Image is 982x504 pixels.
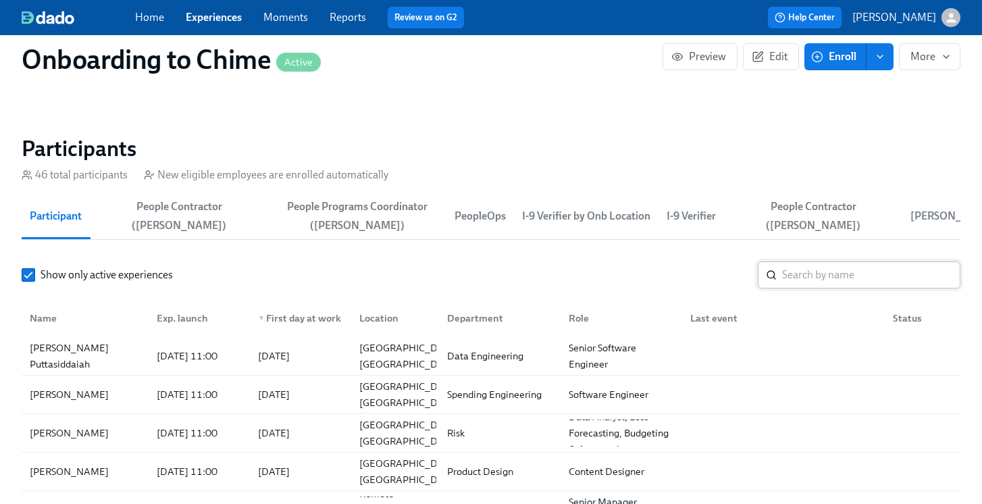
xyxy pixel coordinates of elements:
div: [PERSON_NAME][DATE] 11:00[DATE][GEOGRAPHIC_DATA], [GEOGRAPHIC_DATA]RiskData Analyst, Loss Forecas... [22,414,960,453]
span: PeopleOps [455,207,506,226]
div: [DATE] 11:00 [151,386,247,403]
span: I-9 Verifier [667,207,716,226]
input: Search by name [782,261,960,288]
a: dado [22,11,135,24]
div: Spending Engineering [442,386,558,403]
p: [PERSON_NAME] [852,10,936,25]
div: 46 total participants [22,168,128,182]
div: [PERSON_NAME][DATE] 11:00[DATE][GEOGRAPHIC_DATA], [GEOGRAPHIC_DATA]Spending EngineeringSoftware E... [22,376,960,414]
div: [DATE] [258,348,290,364]
h2: Participants [22,135,960,162]
div: [GEOGRAPHIC_DATA], [GEOGRAPHIC_DATA] [354,378,467,411]
span: People Programs Coordinator ([PERSON_NAME]) [276,197,438,235]
div: Exp. launch [146,305,247,332]
div: [DATE] [258,386,290,403]
div: [DATE] [258,463,290,480]
a: Home [135,11,164,24]
span: Enroll [814,50,856,64]
div: [PERSON_NAME] Puttasiddaiah[DATE] 11:00[DATE][GEOGRAPHIC_DATA], [GEOGRAPHIC_DATA]Data Engineering... [22,337,960,376]
div: Software Engineer [563,386,679,403]
span: Show only active experiences [41,268,173,282]
div: ▼First day at work [247,305,348,332]
button: Enroll [804,43,867,70]
span: ▼ [258,315,265,322]
h1: Onboarding to Chime [22,43,321,76]
span: Participant [30,207,82,226]
div: Role [563,310,679,326]
div: [PERSON_NAME] [24,463,146,480]
div: [PERSON_NAME] [24,386,146,403]
div: Data Analyst, Loss Forecasting, Budgeting & Automation [563,409,679,457]
button: Help Center [768,7,842,28]
div: Last event [679,305,882,332]
div: Name [24,310,146,326]
div: Senior Software Engineer [563,340,679,372]
div: Exp. launch [151,310,247,326]
div: [DATE] [258,425,290,441]
div: New eligible employees are enrolled automatically [144,168,388,182]
span: Preview [674,50,726,64]
div: Content Designer [563,463,679,480]
a: Review us on G2 [394,11,457,24]
div: [GEOGRAPHIC_DATA], [GEOGRAPHIC_DATA] [354,340,467,372]
div: Department [436,305,558,332]
div: [DATE] 11:00 [151,463,247,480]
div: [PERSON_NAME] [24,425,146,441]
div: Data Engineering [442,348,558,364]
a: Reports [330,11,366,24]
div: [PERSON_NAME][DATE] 11:00[DATE][GEOGRAPHIC_DATA], [GEOGRAPHIC_DATA]Product DesignContent Designer [22,453,960,491]
span: People Contractor ([PERSON_NAME]) [98,197,260,235]
span: I-9 Verifier by Onb Location [522,207,650,226]
div: [GEOGRAPHIC_DATA], [GEOGRAPHIC_DATA] [354,417,467,449]
button: Preview [663,43,738,70]
div: Risk [442,425,558,441]
span: Edit [754,50,787,64]
div: Department [442,310,558,326]
button: Edit [743,43,799,70]
div: First day at work [253,310,348,326]
div: Status [887,310,958,326]
div: [DATE] 11:00 [151,425,247,441]
div: Location [354,310,436,326]
div: [DATE] 11:00 [151,348,247,364]
button: More [899,43,960,70]
span: Help Center [775,11,835,24]
button: Review us on G2 [388,7,464,28]
div: Location [348,305,436,332]
button: [PERSON_NAME] [852,8,960,27]
div: Status [882,305,958,332]
div: [GEOGRAPHIC_DATA], [GEOGRAPHIC_DATA] [354,455,467,488]
span: Active [276,57,321,68]
div: Name [24,305,146,332]
a: Moments [263,11,308,24]
span: People Contractor ([PERSON_NAME]) [732,197,894,235]
span: More [910,50,949,64]
img: dado [22,11,74,24]
div: Role [558,305,679,332]
a: Experiences [186,11,242,24]
div: Product Design [442,463,558,480]
div: Last event [685,310,882,326]
button: enroll [867,43,894,70]
div: [PERSON_NAME] Puttasiddaiah [24,340,146,372]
